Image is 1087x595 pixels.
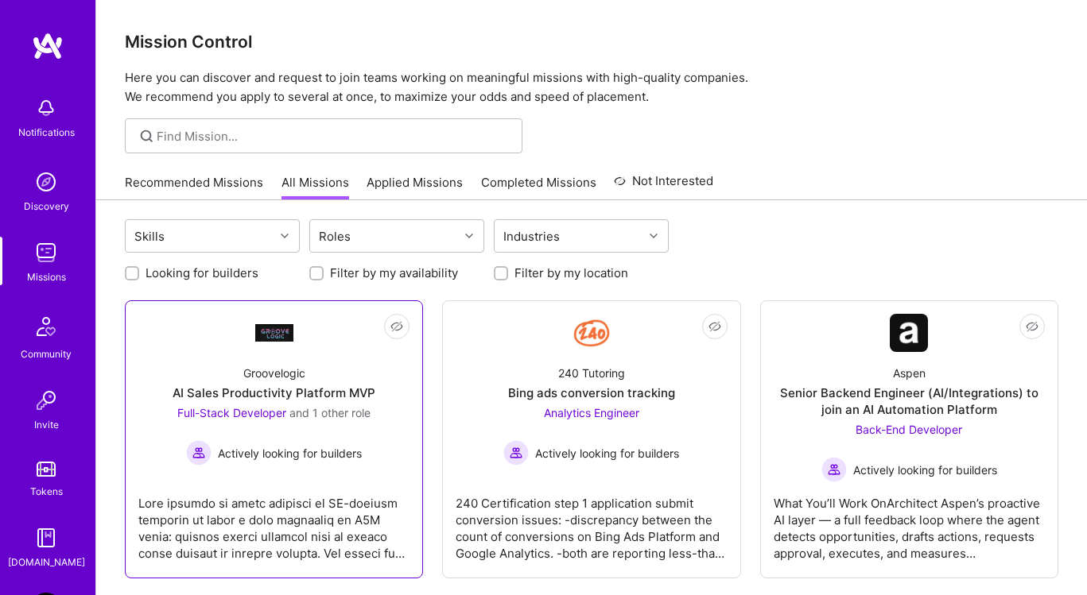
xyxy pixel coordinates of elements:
span: Actively looking for builders [218,445,362,462]
div: Groovelogic [243,365,305,381]
img: logo [32,32,64,60]
img: Invite [30,384,62,416]
div: Aspen [893,365,926,381]
span: Analytics Engineer [544,406,639,419]
div: What You’ll Work OnArchitect Aspen’s proactive AI layer — a full feedback loop where the agent de... [774,482,1045,562]
a: Applied Missions [367,174,463,200]
i: icon SearchGrey [138,127,156,145]
img: Community [27,307,65,346]
i: icon EyeClosed [390,320,403,333]
i: icon EyeClosed [708,320,721,333]
a: Company LogoAspenSenior Backend Engineer (AI/Integrations) to join an AI Automation PlatformBack-... [774,314,1045,565]
img: Actively looking for builders [186,440,212,466]
label: Filter by my availability [330,265,458,281]
a: All Missions [281,174,349,200]
span: Actively looking for builders [535,445,679,462]
span: Full-Stack Developer [177,406,286,419]
a: Company LogoGroovelogicAI Sales Productivity Platform MVPFull-Stack Developer and 1 other roleAct... [138,314,410,565]
div: 240 Certification step 1 application submit conversion issues: -discrepancy between the count of ... [456,482,727,562]
i: icon EyeClosed [1026,320,1038,333]
i: icon Chevron [650,232,658,240]
a: Completed Missions [481,174,596,200]
div: Industries [499,225,564,248]
a: Company Logo240 TutoringBing ads conversion trackingAnalytics Engineer Actively looking for build... [456,314,727,565]
a: Not Interested [614,172,713,200]
div: 240 Tutoring [558,365,625,381]
h3: Mission Control [125,32,1058,52]
div: Missions [27,269,66,285]
div: [DOMAIN_NAME] [8,554,85,570]
div: Community [21,346,72,362]
input: Find Mission... [157,128,511,145]
div: AI Sales Productivity Platform MVP [173,384,375,401]
p: Here you can discover and request to join teams working on meaningful missions with high-quality ... [125,68,1058,106]
i: icon Chevron [465,232,473,240]
img: Company Logo [573,314,611,352]
div: Lore ipsumdo si ametc adipisci el SE-doeiusm temporin ut labor e dolo magnaaliq en A5M venia: qui... [138,482,410,562]
img: Company Logo [890,314,928,352]
img: discovery [30,166,62,198]
img: tokens [37,462,56,477]
label: Filter by my location [514,265,628,281]
img: Company Logo [255,324,293,341]
img: bell [30,92,62,124]
img: Actively looking for builders [821,457,847,482]
span: and 1 other role [289,406,371,419]
div: Tokens [30,483,63,500]
div: Discovery [24,198,69,214]
span: Back-End Developer [856,423,962,436]
div: Skills [130,225,169,248]
img: guide book [30,522,62,554]
div: Notifications [18,124,75,141]
img: Actively looking for builders [503,440,529,466]
div: Senior Backend Engineer (AI/Integrations) to join an AI Automation Platform [774,384,1045,418]
i: icon Chevron [281,232,289,240]
label: Looking for builders [146,265,258,281]
a: Recommended Missions [125,174,263,200]
img: teamwork [30,237,62,269]
div: Bing ads conversion tracking [508,384,675,401]
span: Actively looking for builders [853,462,997,478]
div: Invite [34,416,59,433]
div: Roles [315,225,355,248]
